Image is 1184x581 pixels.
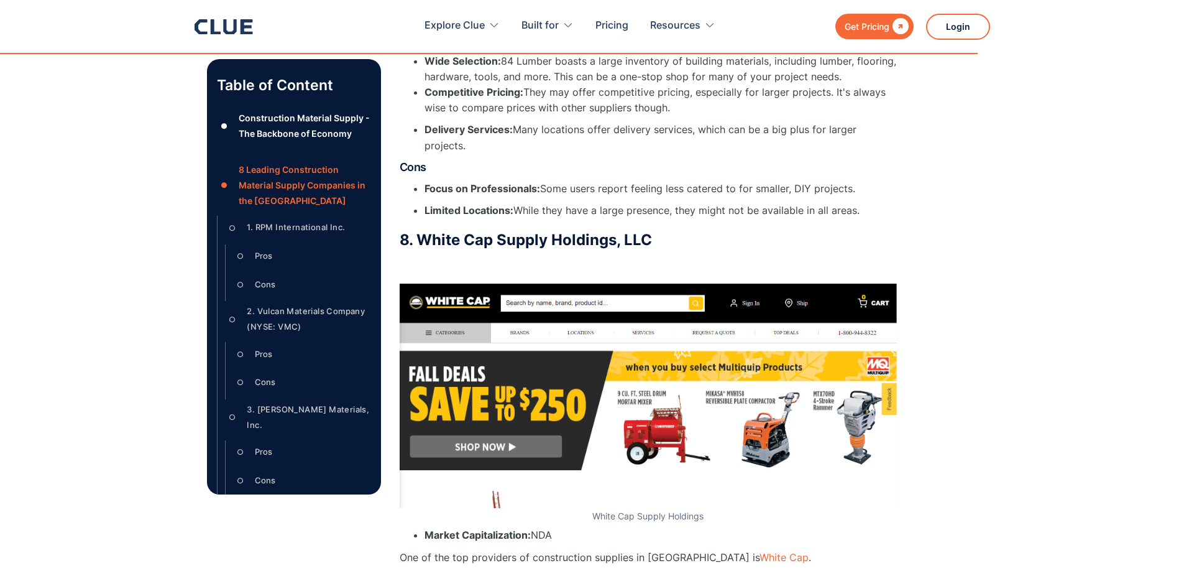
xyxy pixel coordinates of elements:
a: ○Pros [233,345,371,363]
strong: Focus on Professionals: [424,182,540,195]
a: Pricing [595,6,628,45]
div: Cons [255,374,275,390]
a: ○Cons [233,275,371,294]
li: Many locations offer delivery services, which can be a big plus for larger projects. [424,122,897,153]
a: ○2. Vulcan Materials Company (NYSE: VMC) [225,304,371,335]
div: Built for [521,6,559,45]
div: ○ [233,373,248,392]
div: Resources [650,6,715,45]
a: Get Pricing [835,14,914,39]
a: ○3. [PERSON_NAME] Materials, Inc. [225,402,371,433]
strong: Competitive Pricing: [424,86,523,98]
div: 8 Leading Construction Material Supply Companies in the [GEOGRAPHIC_DATA] [239,162,370,209]
div: ○ [233,247,248,266]
h4: Cons [400,160,897,175]
div: Construction Material Supply - The Backbone of Economy [239,110,370,141]
div: ○ [225,310,240,328]
a: ●Construction Material Supply - The Backbone of Economy [217,110,371,141]
div: Explore Clue [424,6,500,45]
li: NDA [424,528,897,543]
div: Resources [650,6,700,45]
li: While they have a large presence, they might not be available in all areas. [424,203,897,218]
div: ● [217,176,232,195]
p: One of the top providers of construction supplies in [GEOGRAPHIC_DATA] is . [400,550,897,565]
p: Table of Content [217,75,371,95]
a: ○Pros [233,247,371,266]
strong: Market Capitalization: [424,529,531,541]
div: Explore Clue [424,6,485,45]
div: Cons [255,473,275,488]
div: ○ [233,443,248,462]
div: ○ [233,275,248,294]
div: Cons [255,277,275,292]
div: ○ [233,345,248,363]
a: ○1. RPM International Inc. [225,218,371,237]
div: ○ [233,472,248,490]
a: ○Pros [233,443,371,462]
div: ○ [225,218,240,237]
div: 3. [PERSON_NAME] Materials, Inc. [247,402,370,433]
div: ● [217,117,232,136]
div: Built for [521,6,574,45]
figcaption: White Cap Supply Holdings [400,511,897,522]
strong: Delivery Services: [424,123,513,136]
a: Login [926,14,990,40]
div: 2. Vulcan Materials Company (NYSE: VMC) [247,304,370,335]
li: 84 Lumber boasts a large inventory of building materials, including lumber, flooring, hardware, t... [424,53,897,85]
h3: 8. White Cap Supply Holdings, LLC [400,231,897,249]
a: ●8 Leading Construction Material Supply Companies in the [GEOGRAPHIC_DATA] [217,162,371,209]
li: They may offer competitive pricing, especially for larger projects. It's always wise to compare p... [424,85,897,116]
div: Get Pricing [845,19,889,34]
strong: Wide Selection: [424,55,501,67]
div: Pros [255,346,272,362]
a: White Cap [760,551,809,564]
div: Pros [255,444,272,460]
div: ○ [225,408,240,427]
img: White Cap Supply Holdings homepage [400,284,897,508]
p: ‍ [400,256,897,271]
li: Some users report feeling less catered to for smaller, DIY projects. [424,181,897,197]
div:  [889,19,909,34]
strong: Limited Locations: [424,204,513,216]
div: 1. RPM International Inc. [247,220,345,235]
a: ○Cons [233,373,371,392]
div: Pros [255,248,272,264]
a: ○Cons [233,472,371,490]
